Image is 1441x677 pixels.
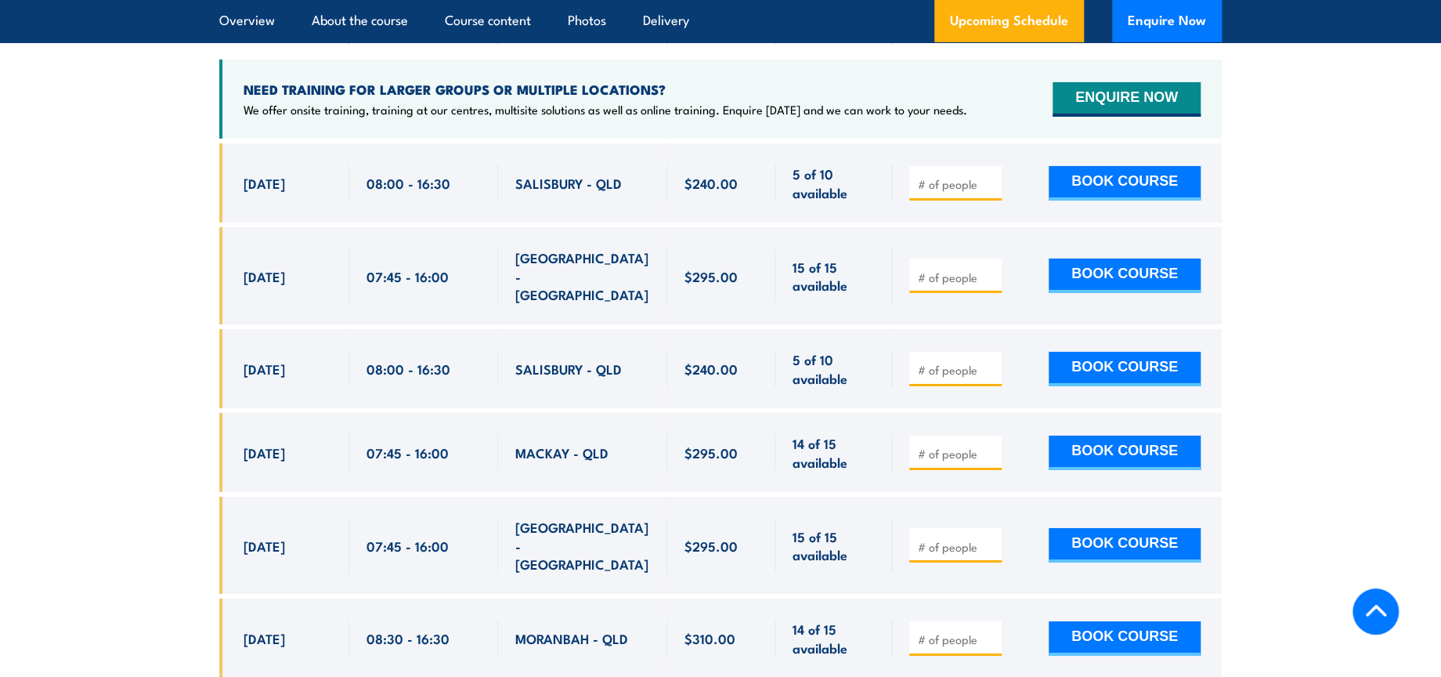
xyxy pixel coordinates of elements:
span: MACKAY - QLD [515,443,609,462]
span: [GEOGRAPHIC_DATA] - [GEOGRAPHIC_DATA] [515,248,650,303]
span: 07:45 - 16:00 [367,443,449,462]
span: 08:00 - 16:30 [367,360,450,378]
span: $295.00 [684,443,738,462]
button: BOOK COURSE [1049,352,1201,386]
span: [DATE] [244,443,285,462]
span: [GEOGRAPHIC_DATA] - [GEOGRAPHIC_DATA] [515,518,650,573]
span: 08:00 - 16:30 [367,174,450,192]
span: 07:45 - 16:00 [367,537,449,555]
span: [DATE] [244,537,285,555]
input: # of people [918,539,996,555]
span: SALISBURY - QLD [515,360,622,378]
span: $295.00 [684,537,738,555]
span: [DATE] [244,360,285,378]
span: [DATE] [244,267,285,285]
span: 14 of 15 available [793,620,875,657]
input: # of people [918,632,996,647]
span: 08:30 - 16:30 [367,629,450,647]
span: 5 of 10 available [793,350,875,387]
span: MORANBAH - QLD [515,629,628,647]
h4: NEED TRAINING FOR LARGER GROUPS OR MULTIPLE LOCATIONS? [244,81,967,98]
span: $240.00 [684,174,738,192]
button: BOOK COURSE [1049,259,1201,293]
span: $240.00 [684,360,738,378]
span: [DATE] [244,629,285,647]
button: BOOK COURSE [1049,166,1201,201]
button: ENQUIRE NOW [1053,82,1201,117]
p: We offer onsite training, training at our centres, multisite solutions as well as online training... [244,102,967,118]
span: 5 of 10 available [793,165,875,201]
span: 07:45 - 16:00 [367,267,449,285]
span: 15 of 15 available [793,258,875,295]
button: BOOK COURSE [1049,528,1201,563]
span: $310.00 [684,629,735,647]
span: 14 of 15 available [793,434,875,471]
span: $295.00 [684,267,738,285]
button: BOOK COURSE [1049,436,1201,470]
span: 15 of 15 available [793,527,875,564]
button: BOOK COURSE [1049,621,1201,656]
input: # of people [918,446,996,462]
input: # of people [918,270,996,285]
input: # of people [918,362,996,378]
span: [DATE] [244,174,285,192]
input: # of people [918,176,996,192]
span: SALISBURY - QLD [515,174,622,192]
